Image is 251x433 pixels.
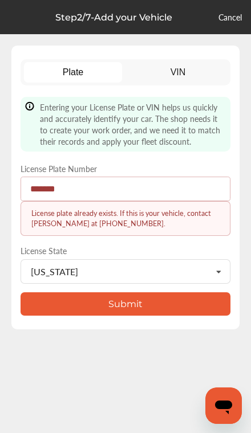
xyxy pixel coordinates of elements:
[218,11,242,23] a: Cancel
[205,387,242,424] iframe: Button to launch messaging window
[21,245,230,256] label: License State
[25,101,34,111] img: info-Icon.6181e609.svg
[21,201,230,236] div: License plate already exists. If this is your vehicle, contact [PERSON_NAME] at [PHONE_NUMBER].
[21,292,230,316] button: Submit
[21,97,230,152] div: Entering your License Plate or VIN helps us quickly and accurately identify your car. The shop ne...
[129,62,228,83] a: VIN
[55,12,172,23] p: Step 2 / 7 - Add your Vehicle
[31,267,78,276] div: [US_STATE]
[21,163,230,174] label: License Plate Number
[24,62,123,83] a: Plate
